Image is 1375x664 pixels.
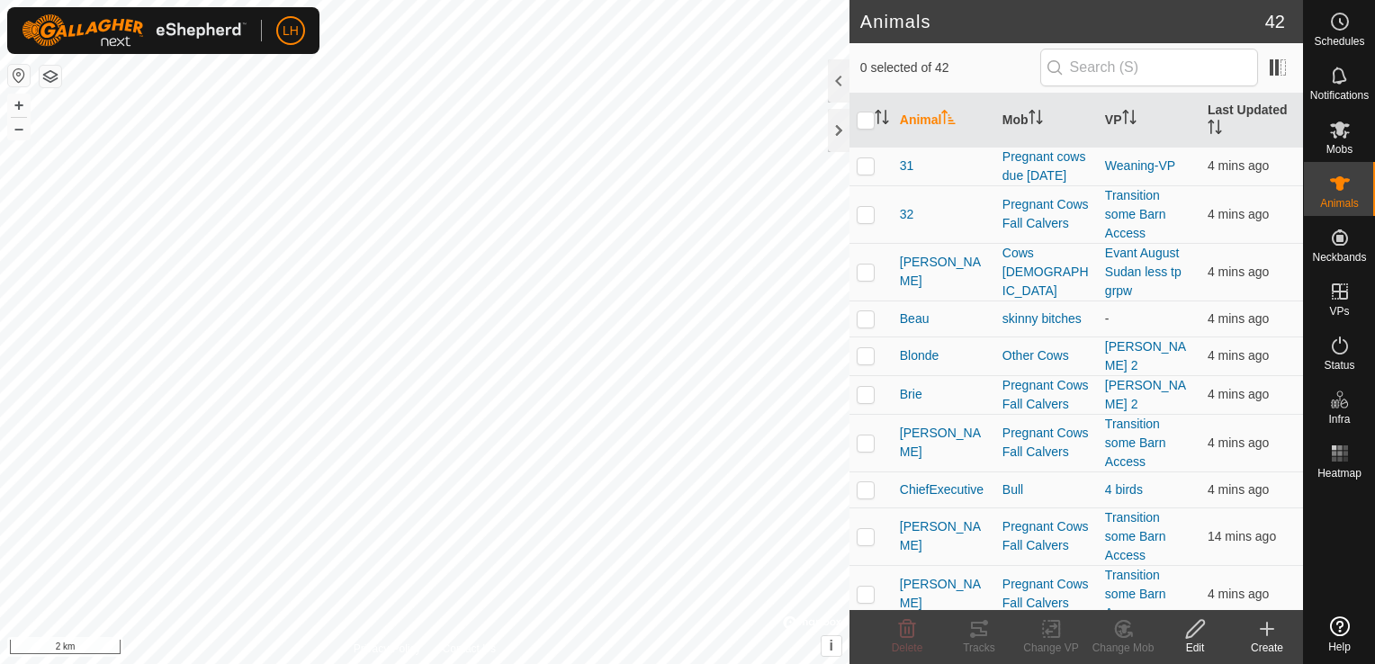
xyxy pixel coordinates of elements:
app-display-virtual-paddock-transition: - [1105,311,1110,326]
h2: Animals [860,11,1265,32]
span: Beau [900,310,930,328]
div: Other Cows [1002,346,1091,365]
button: + [8,94,30,116]
span: ChiefExecutive [900,480,984,499]
span: 21 Sept 2025, 8:18 pm [1208,529,1276,543]
a: Evant August Sudan less tp grpw [1105,246,1182,298]
p-sorticon: Activate to sort [1208,122,1222,137]
span: 0 selected of 42 [860,58,1040,77]
span: Animals [1320,198,1359,209]
a: [PERSON_NAME] 2 [1105,378,1186,411]
span: Brie [900,385,922,404]
span: 21 Sept 2025, 8:27 pm [1208,387,1269,401]
a: Privacy Policy [354,641,421,657]
div: Pregnant Cows Fall Calvers [1002,424,1091,462]
span: Delete [892,642,923,654]
a: Transition some Barn Access [1105,188,1166,240]
div: Change Mob [1087,640,1159,656]
a: Transition some Barn Access [1105,510,1166,562]
span: 21 Sept 2025, 8:28 pm [1208,207,1269,221]
p-sorticon: Activate to sort [941,112,956,127]
span: [PERSON_NAME] [900,424,988,462]
div: Tracks [943,640,1015,656]
button: Reset Map [8,65,30,86]
span: 21 Sept 2025, 8:28 pm [1208,311,1269,326]
span: Schedules [1314,36,1364,47]
p-sorticon: Activate to sort [1029,112,1043,127]
input: Search (S) [1040,49,1258,86]
span: Heatmap [1317,468,1362,479]
span: Status [1324,360,1354,371]
p-sorticon: Activate to sort [875,112,889,127]
div: skinny bitches [1002,310,1091,328]
a: 4 birds [1105,482,1143,497]
div: Pregnant Cows Fall Calvers [1002,575,1091,613]
div: Cows [DEMOGRAPHIC_DATA] [1002,244,1091,301]
span: 21 Sept 2025, 8:28 pm [1208,482,1269,497]
span: 21 Sept 2025, 8:27 pm [1208,265,1269,279]
button: i [822,636,841,656]
span: Infra [1328,414,1350,425]
span: Help [1328,642,1351,652]
div: Pregnant cows due [DATE] [1002,148,1091,185]
a: Help [1304,609,1375,660]
button: – [8,118,30,139]
span: 32 [900,205,914,224]
th: VP [1098,94,1200,148]
span: 42 [1265,8,1285,35]
div: Pregnant Cows Fall Calvers [1002,195,1091,233]
span: Notifications [1310,90,1369,101]
span: Blonde [900,346,939,365]
div: Edit [1159,640,1231,656]
span: i [830,638,833,653]
a: Weaning-VP [1105,158,1175,173]
div: Create [1231,640,1303,656]
a: [PERSON_NAME] 2 [1105,339,1186,372]
a: Transition some Barn Access [1105,417,1166,469]
button: Map Layers [40,66,61,87]
th: Mob [995,94,1098,148]
div: Change VP [1015,640,1087,656]
span: Mobs [1326,144,1353,155]
span: Neckbands [1312,252,1366,263]
span: 21 Sept 2025, 8:27 pm [1208,435,1269,450]
a: Contact Us [443,641,496,657]
th: Last Updated [1200,94,1303,148]
p-sorticon: Activate to sort [1122,112,1137,127]
th: Animal [893,94,995,148]
span: VPs [1329,306,1349,317]
div: Bull [1002,480,1091,499]
span: 21 Sept 2025, 8:27 pm [1208,587,1269,601]
div: Pregnant Cows Fall Calvers [1002,517,1091,555]
span: [PERSON_NAME] [900,517,988,555]
img: Gallagher Logo [22,14,247,47]
span: LH [283,22,299,40]
span: [PERSON_NAME] [900,253,988,291]
span: 21 Sept 2025, 8:27 pm [1208,158,1269,173]
a: Transition some Barn Access [1105,568,1166,620]
div: Pregnant Cows Fall Calvers [1002,376,1091,414]
span: 21 Sept 2025, 8:28 pm [1208,348,1269,363]
span: 31 [900,157,914,175]
span: [PERSON_NAME] [900,575,988,613]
